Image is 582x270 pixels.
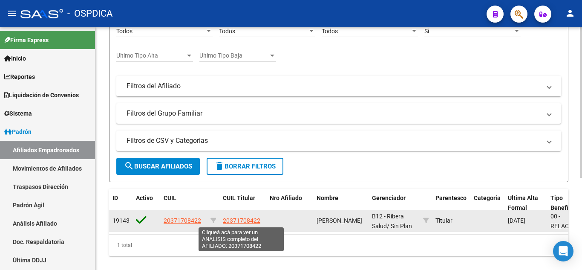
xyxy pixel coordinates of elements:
[116,52,185,59] span: Ultimo Tipo Alta
[508,216,544,226] div: [DATE]
[136,195,153,201] span: Activo
[4,90,79,100] span: Liquidación de Convenios
[109,189,133,217] datatable-header-cell: ID
[4,72,35,81] span: Reportes
[504,189,547,217] datatable-header-cell: Ultima Alta Formal
[317,217,362,224] span: [PERSON_NAME]
[116,103,561,124] mat-expansion-panel-header: Filtros del Grupo Familiar
[199,52,268,59] span: Ultimo Tipo Baja
[369,189,420,217] datatable-header-cell: Gerenciador
[127,136,541,145] mat-panel-title: Filtros de CSV y Categorias
[474,195,501,201] span: Categoria
[164,195,176,201] span: CUIL
[160,189,207,217] datatable-header-cell: CUIL
[214,163,276,170] span: Borrar Filtros
[4,54,26,63] span: Inicio
[116,131,561,151] mat-expansion-panel-header: Filtros de CSV y Categorias
[124,163,192,170] span: Buscar Afiliados
[116,28,133,35] span: Todos
[270,195,302,201] span: Nro Afiliado
[207,158,283,175] button: Borrar Filtros
[219,189,266,217] datatable-header-cell: CUIL Titular
[124,161,134,171] mat-icon: search
[435,195,467,201] span: Parentesco
[424,28,429,35] span: Si
[547,189,581,217] datatable-header-cell: Tipo Beneficiario
[116,158,200,175] button: Buscar Afiliados
[127,109,541,118] mat-panel-title: Filtros del Grupo Familiar
[565,8,575,18] mat-icon: person
[4,35,49,45] span: Firma Express
[112,217,130,224] span: 19143
[317,195,338,201] span: Nombre
[127,81,541,91] mat-panel-title: Filtros del Afiliado
[508,195,538,211] span: Ultima Alta Formal
[112,195,118,201] span: ID
[4,109,32,118] span: Sistema
[4,127,32,136] span: Padrón
[266,189,313,217] datatable-header-cell: Nro Afiliado
[214,161,225,171] mat-icon: delete
[432,189,470,217] datatable-header-cell: Parentesco
[372,195,406,201] span: Gerenciador
[164,217,201,224] span: 20371708422
[372,213,404,229] span: B12 - Ribera Salud
[133,189,160,217] datatable-header-cell: Activo
[553,241,573,261] div: Open Intercom Messenger
[109,235,568,256] div: 1 total
[313,189,369,217] datatable-header-cell: Nombre
[223,217,260,224] span: 20371708422
[435,217,452,224] span: Titular
[7,8,17,18] mat-icon: menu
[387,223,412,229] span: / Sin Plan
[470,189,504,217] datatable-header-cell: Categoria
[67,4,112,23] span: - OSPDICA
[116,76,561,96] mat-expansion-panel-header: Filtros del Afiliado
[219,28,235,35] span: Todos
[223,195,255,201] span: CUIL Titular
[322,28,338,35] span: Todos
